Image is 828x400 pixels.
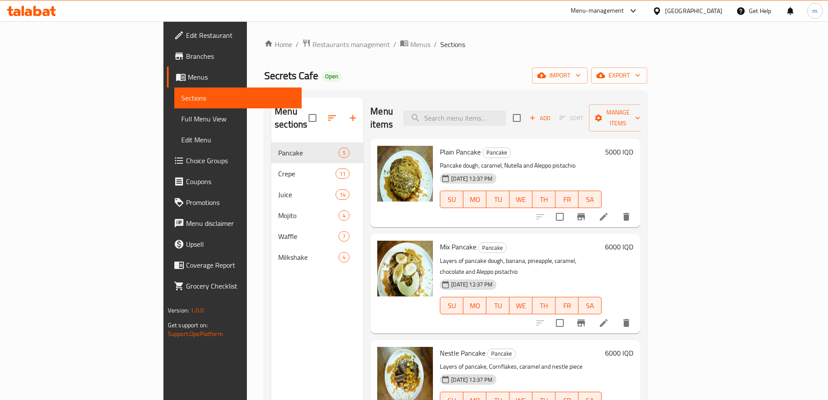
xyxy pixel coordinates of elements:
[487,349,516,359] div: Pancake
[181,93,295,103] span: Sections
[377,241,433,296] img: Mix Pancake
[559,299,575,312] span: FR
[571,6,624,16] div: Menu-management
[336,189,349,200] div: items
[440,361,602,372] p: Layers of pancake, Cornflakes, caramel and nestle piece
[181,114,295,124] span: Full Menu View
[190,305,204,316] span: 1.0.0
[605,241,633,253] h6: 6000 IQD
[167,192,302,213] a: Promotions
[616,313,637,333] button: delete
[508,109,526,127] span: Select section
[526,111,554,125] button: Add
[278,168,336,179] span: Crepe
[167,213,302,234] a: Menu disclaimer
[467,299,483,312] span: MO
[167,46,302,67] a: Branches
[278,210,339,221] span: Mojito
[467,193,483,206] span: MO
[167,67,302,87] a: Menus
[440,145,481,158] span: Plain Pancake
[174,87,302,108] a: Sections
[302,39,390,50] a: Restaurants management
[482,148,511,158] div: Pancake
[339,210,349,221] div: items
[271,184,363,205] div: Juice14
[336,170,349,178] span: 11
[278,189,336,200] span: Juice
[186,176,295,187] span: Coupons
[444,193,460,206] span: SU
[665,6,722,16] div: [GEOGRAPHIC_DATA]
[490,193,506,206] span: TU
[589,104,647,131] button: Manage items
[167,171,302,192] a: Coupons
[605,146,633,158] h6: 5000 IQD
[186,30,295,40] span: Edit Restaurant
[554,111,589,125] span: Select section first
[532,67,588,84] button: import
[168,305,189,316] span: Version:
[440,191,463,208] button: SU
[596,107,640,129] span: Manage items
[440,240,476,253] span: Mix Pancake
[339,149,349,157] span: 5
[271,226,363,247] div: Waffle7
[410,39,430,50] span: Menus
[599,212,609,222] a: Edit menu item
[444,299,460,312] span: SU
[339,253,349,262] span: 4
[598,70,640,81] span: export
[167,276,302,296] a: Grocery Checklist
[167,25,302,46] a: Edit Restaurant
[448,280,496,289] span: [DATE] 12:37 PM
[528,113,552,123] span: Add
[186,281,295,291] span: Grocery Checklist
[616,206,637,227] button: delete
[434,39,437,50] li: /
[579,191,602,208] button: SA
[440,255,602,277] p: Layers of pancake dough, banana, pineapple, caramel, chocolate and Aleppo pistachio
[271,139,363,271] nav: Menu sections
[271,142,363,163] div: Pancake5
[582,299,598,312] span: SA
[536,299,552,312] span: TH
[403,111,506,126] input: search
[448,376,496,384] span: [DATE] 12:37 PM
[591,67,647,84] button: export
[579,297,602,314] button: SA
[571,313,592,333] button: Branch-specific-item
[343,108,363,128] button: Add section
[322,108,343,128] span: Sort sections
[532,297,555,314] button: TH
[513,299,529,312] span: WE
[539,70,581,81] span: import
[479,243,506,253] span: Pancake
[336,191,349,199] span: 14
[278,231,339,242] span: Waffle
[463,191,486,208] button: MO
[440,160,602,171] p: Pancake dough, caramel, Nutella and Aleppo pistachio
[599,318,609,328] a: Edit menu item
[186,239,295,249] span: Upsell
[336,168,349,179] div: items
[278,148,339,158] span: Pancake
[167,150,302,171] a: Choice Groups
[278,252,339,262] span: Milkshake
[168,319,208,331] span: Get support on:
[370,105,393,131] h2: Menu items
[271,205,363,226] div: Mojito4
[303,109,322,127] span: Select all sections
[186,197,295,208] span: Promotions
[271,247,363,268] div: Milkshake4
[339,252,349,262] div: items
[555,191,579,208] button: FR
[168,328,223,339] a: Support.OpsPlatform
[339,212,349,220] span: 4
[339,231,349,242] div: items
[486,191,509,208] button: TU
